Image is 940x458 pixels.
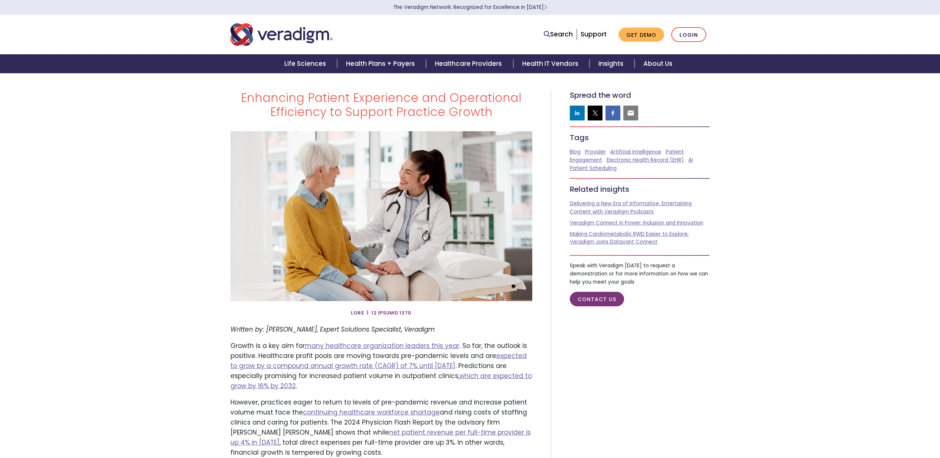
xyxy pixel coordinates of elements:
a: Making Cardiometabolic RWD Easier to Explore: Veradigm Joins Datavant Connect [570,230,689,246]
img: email sharing button [627,109,634,117]
a: The Veradigm Network: Recognized for Excellence in [DATE]Learn More [393,4,547,11]
a: Healthcare Providers [426,54,513,73]
img: linkedin sharing button [574,109,581,117]
a: Electronic Health Record (EHR) [607,157,684,164]
a: Search [544,29,573,39]
a: Delivering a New Era of Informative, Entertaining Content with Veradigm Podcasts [570,200,692,215]
a: many healthcare organization leaders this year [305,341,459,350]
span: Learn More [544,4,547,11]
h5: Tags [570,133,710,142]
a: AI Patient Scheduling [570,157,693,172]
h5: Spread the word [570,91,710,100]
img: facebook sharing button [609,109,617,117]
a: Login [671,27,706,42]
p: Speak with Veradigm [DATE] to request a demonstration or for more information on how we can help ... [570,262,710,286]
a: expected to grow by a compound annual growth rate (CAGR) of 7% until [DATE] [230,351,527,370]
a: Blog [570,148,581,155]
a: Provider [585,148,606,155]
em: Written by: [PERSON_NAME], Expert Solutions Specialist, Veradigm [230,325,435,334]
h1: Enhancing Patient Experience and Operational Efficiency to Support Practice Growth [230,91,532,119]
a: Insights [589,54,634,73]
p: However, practices eager to return to levels of pre-pandemic revenue and increase patient volume ... [230,397,532,458]
a: Health Plans + Payers [337,54,426,73]
a: Life Sciences [275,54,337,73]
a: Get Demo [618,28,664,42]
a: Artificial Intelligence [610,148,661,155]
a: Health IT Vendors [513,54,589,73]
a: continuing healthcare workforce shortage [303,408,440,417]
p: Growth is a key aim for . So far, the outlook is positive. Healthcare profit pools are moving tow... [230,341,532,391]
a: Veradigm Connect in Power: Inclusion and Innovation [570,219,703,226]
h5: Related insights [570,185,710,194]
a: Patient Engagement [570,148,684,164]
a: About Us [634,54,681,73]
span: Lore | 12 Ipsumd 1370 [351,307,411,319]
a: Contact Us [570,292,624,306]
img: Veradigm logo [230,22,333,47]
img: twitter sharing button [591,109,599,117]
a: Support [581,30,607,39]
